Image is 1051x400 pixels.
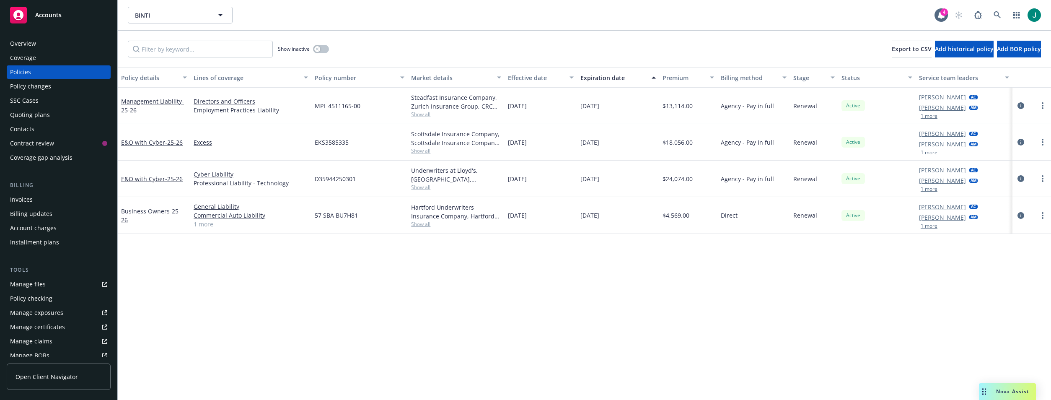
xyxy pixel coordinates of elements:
div: Tools [7,266,111,274]
div: Billing method [721,73,777,82]
div: Market details [411,73,492,82]
a: Directors and Officers [194,97,308,106]
span: [DATE] [508,174,527,183]
a: [PERSON_NAME] [919,103,966,112]
div: Effective date [508,73,564,82]
button: Expiration date [577,68,659,88]
span: Active [845,212,862,219]
span: $18,056.00 [663,138,693,147]
button: Billing method [717,68,790,88]
button: Export to CSV [892,41,932,57]
span: Show all [411,221,501,228]
button: 1 more [921,114,937,119]
a: more [1038,101,1048,111]
span: Export to CSV [892,45,932,53]
span: Active [845,102,862,109]
div: Billing [7,181,111,190]
a: Contacts [7,122,111,136]
span: MPL 4511165-00 [315,101,360,110]
div: Manage claims [10,335,52,348]
button: Status [838,68,916,88]
span: $4,569.00 [663,211,689,220]
a: Start snowing [950,7,967,23]
a: SSC Cases [7,94,111,107]
div: Steadfast Insurance Company, Zurich Insurance Group, CRC Group [411,93,501,111]
span: Renewal [793,211,817,220]
span: [DATE] [580,138,599,147]
div: Invoices [10,193,33,206]
a: [PERSON_NAME] [919,203,966,211]
div: SSC Cases [10,94,39,107]
span: [DATE] [508,138,527,147]
a: Manage BORs [7,349,111,362]
button: Add historical policy [935,41,994,57]
button: Add BOR policy [997,41,1041,57]
button: Market details [408,68,505,88]
a: [PERSON_NAME] [919,166,966,174]
span: $13,114.00 [663,101,693,110]
div: Overview [10,37,36,50]
button: 1 more [921,187,937,192]
span: [DATE] [580,101,599,110]
a: Policy checking [7,292,111,305]
a: General Liability [194,202,308,211]
div: Billing updates [10,207,52,221]
a: Excess [194,138,308,147]
div: Hartford Underwriters Insurance Company, Hartford Insurance Group [411,203,501,221]
div: Policy number [315,73,396,82]
span: Show all [411,184,501,191]
span: Add historical policy [935,45,994,53]
span: Accounts [35,12,62,18]
span: Open Client Navigator [16,372,78,381]
span: Add BOR policy [997,45,1041,53]
span: [DATE] [580,174,599,183]
span: $24,074.00 [663,174,693,183]
button: Premium [659,68,717,88]
span: [DATE] [508,101,527,110]
span: - 25-26 [121,207,181,224]
a: more [1038,137,1048,147]
span: - 25-26 [165,175,183,183]
span: Show all [411,111,501,118]
div: Manage exposures [10,306,63,319]
button: BINTI [128,7,233,23]
button: Service team leaders [916,68,1012,88]
div: Underwriters at Lloyd's, [GEOGRAPHIC_DATA], [PERSON_NAME] of London, CRC Group [411,166,501,184]
a: more [1038,174,1048,184]
a: Account charges [7,221,111,235]
a: Manage claims [7,335,111,348]
div: Contacts [10,122,34,136]
a: Quoting plans [7,108,111,122]
span: Agency - Pay in full [721,174,774,183]
a: circleInformation [1016,101,1026,111]
div: Policy changes [10,80,51,93]
button: Effective date [505,68,577,88]
span: Active [845,138,862,146]
div: Service team leaders [919,73,1000,82]
div: Policy details [121,73,178,82]
span: Active [845,175,862,182]
div: Contract review [10,137,54,150]
span: Renewal [793,138,817,147]
a: Policies [7,65,111,79]
a: Commercial Auto Liability [194,211,308,220]
span: Direct [721,211,738,220]
a: Professional Liability - Technology [194,179,308,187]
a: more [1038,210,1048,221]
a: Manage exposures [7,306,111,319]
div: 4 [940,8,948,16]
span: Nova Assist [996,388,1029,395]
div: Policy checking [10,292,52,305]
span: - 25-26 [165,138,183,146]
input: Filter by keyword... [128,41,273,57]
button: Stage [790,68,838,88]
a: circleInformation [1016,210,1026,221]
a: Billing updates [7,207,111,221]
a: E&O with Cyber [121,138,183,146]
div: Coverage gap analysis [10,151,72,164]
a: Employment Practices Liability [194,106,308,114]
button: Lines of coverage [190,68,311,88]
span: [DATE] [508,211,527,220]
div: Lines of coverage [194,73,298,82]
a: Manage certificates [7,320,111,334]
